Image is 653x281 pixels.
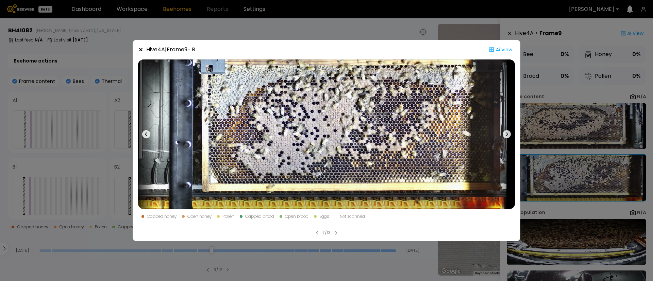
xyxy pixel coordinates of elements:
img: 20250901_124149-a-2010.93-back-41082-XXXXb0mu.jpg [138,59,515,209]
div: Not scanned [340,214,365,218]
strong: Frame 9 [167,46,187,53]
div: Ai View [486,45,515,54]
div: Open honey [187,214,212,218]
div: Hive 4 A | [146,46,195,54]
div: Pollen [222,214,234,218]
div: Open brood [285,214,308,218]
div: Eggs [319,214,329,218]
div: Capped honey [147,214,177,218]
div: 7/13 [322,230,331,236]
span: - B [187,46,195,53]
div: Capped brood [245,214,274,218]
